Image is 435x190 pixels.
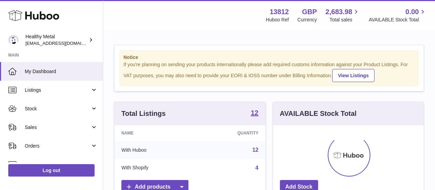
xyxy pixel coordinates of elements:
a: 12 [251,109,258,118]
strong: 13812 [270,7,289,17]
div: If you're planning on sending your products internationally please add required customs informati... [123,61,415,82]
a: View Listings [332,69,374,82]
a: 0.00 AVAILABLE Stock Total [369,7,427,23]
span: Orders [25,143,90,149]
td: With Huboo [115,141,196,159]
span: My Dashboard [25,68,98,75]
strong: GBP [302,7,317,17]
span: Stock [25,106,90,112]
span: [EMAIL_ADDRESS][DOMAIN_NAME] [25,40,101,46]
a: 12 [252,147,259,153]
h3: Total Listings [121,109,166,118]
span: Listings [25,87,90,93]
span: Sales [25,124,90,131]
div: Currency [297,17,317,23]
th: Name [115,125,196,141]
div: Healthy Metal [25,33,87,47]
a: 4 [255,165,259,171]
span: Total sales [329,17,360,23]
h3: AVAILABLE Stock Total [280,109,357,118]
span: AVAILABLE Stock Total [369,17,427,23]
img: internalAdmin-13812@internal.huboo.com [8,35,19,45]
th: Quantity [196,125,265,141]
span: Usage [25,161,98,168]
div: Huboo Ref [266,17,289,23]
span: 2,683.98 [326,7,352,17]
strong: Notice [123,54,415,61]
td: With Shopify [115,159,196,177]
a: Log out [8,164,95,177]
span: 0.00 [405,7,419,17]
a: 2,683.98 Total sales [326,7,360,23]
strong: 12 [251,109,258,116]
